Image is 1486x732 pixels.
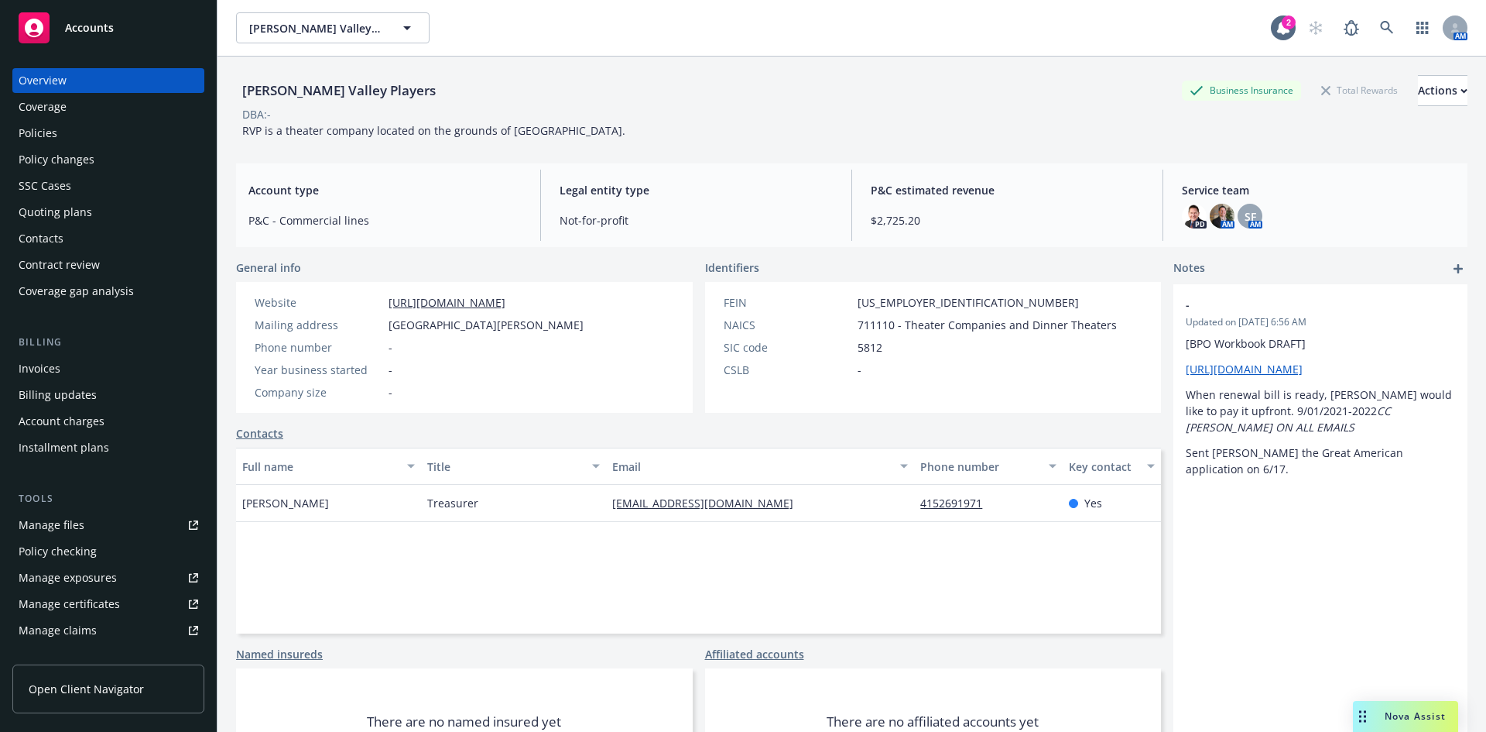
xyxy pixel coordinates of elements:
[236,81,442,101] div: [PERSON_NAME] Valley Players
[1186,297,1415,313] span: -
[1186,315,1455,329] span: Updated on [DATE] 6:56 AM
[12,565,204,590] a: Manage exposures
[858,339,882,356] span: 5812
[12,279,204,304] a: Coverage gap analysis
[12,644,204,669] a: Manage BORs
[389,362,392,378] span: -
[12,121,204,146] a: Policies
[12,383,204,407] a: Billing updates
[1173,284,1467,490] div: -Updated on [DATE] 6:56 AM[BPO Workbook DRAFT][URL][DOMAIN_NAME]When renewal bill is ready, [PERS...
[1300,12,1331,43] a: Start snowing
[421,448,606,485] button: Title
[920,496,995,510] a: 4152691971
[1210,204,1234,229] img: photo
[248,212,522,229] span: P&C - Commercial lines
[19,539,97,564] div: Policy checking
[236,448,421,485] button: Full name
[705,259,759,276] span: Identifiers
[1182,204,1207,229] img: photo
[12,226,204,251] a: Contacts
[12,147,204,172] a: Policy changes
[236,646,323,662] a: Named insureds
[19,121,57,146] div: Policies
[255,339,382,356] div: Phone number
[19,565,117,590] div: Manage exposures
[12,95,204,119] a: Coverage
[19,68,67,93] div: Overview
[1418,76,1467,105] div: Actions
[19,435,109,460] div: Installment plans
[871,182,1144,198] span: P&C estimated revenue
[12,435,204,460] a: Installment plans
[242,123,625,138] span: RVP is a theater company located on the grounds of [GEOGRAPHIC_DATA].
[12,6,204,50] a: Accounts
[255,384,382,400] div: Company size
[19,95,67,119] div: Coverage
[1353,701,1458,732] button: Nova Assist
[827,713,1039,731] span: There are no affiliated accounts yet
[389,317,584,333] span: [GEOGRAPHIC_DATA][PERSON_NAME]
[1063,448,1161,485] button: Key contact
[248,182,522,198] span: Account type
[871,212,1144,229] span: $2,725.20
[1084,495,1102,511] span: Yes
[1186,335,1455,352] p: [BPO Workbook DRAFT]
[1186,387,1455,435] p: When renewal bill is ready, [PERSON_NAME] would like to pay it upfront. 9/01/2021-2022
[724,362,851,378] div: CSLB
[255,294,382,311] div: Website
[1449,259,1467,278] a: add
[12,174,204,198] a: SSC Cases
[1353,701,1372,732] div: Drag to move
[19,513,84,538] div: Manage files
[1418,75,1467,106] button: Actions
[65,22,114,34] span: Accounts
[19,226,63,251] div: Contacts
[858,294,1079,311] span: [US_EMPLOYER_IDENTIFICATION_NUMBER]
[19,174,71,198] div: SSC Cases
[19,592,120,617] div: Manage certificates
[12,335,204,350] div: Billing
[1336,12,1367,43] a: Report a Bug
[19,200,92,225] div: Quoting plans
[236,425,283,442] a: Contacts
[389,339,392,356] span: -
[29,681,144,697] span: Open Client Navigator
[19,644,91,669] div: Manage BORs
[1173,259,1205,278] span: Notes
[858,317,1117,333] span: 711110 - Theater Companies and Dinner Theaters
[1186,362,1303,376] a: [URL][DOMAIN_NAME]
[19,618,97,643] div: Manage claims
[255,362,382,378] div: Year business started
[12,253,204,277] a: Contract review
[1245,208,1256,225] span: SF
[236,259,301,276] span: General info
[606,448,914,485] button: Email
[19,356,60,381] div: Invoices
[12,592,204,617] a: Manage certificates
[19,409,104,434] div: Account charges
[12,409,204,434] a: Account charges
[242,459,398,475] div: Full name
[427,459,583,475] div: Title
[12,618,204,643] a: Manage claims
[367,713,561,731] span: There are no named insured yet
[255,317,382,333] div: Mailing address
[1385,710,1446,723] span: Nova Assist
[12,200,204,225] a: Quoting plans
[19,279,134,304] div: Coverage gap analysis
[914,448,1062,485] button: Phone number
[1186,445,1455,477] p: Sent [PERSON_NAME] the Great American application on 6/17.
[389,295,505,310] a: [URL][DOMAIN_NAME]
[19,253,100,277] div: Contract review
[12,491,204,507] div: Tools
[12,68,204,93] a: Overview
[560,212,833,229] span: Not-for-profit
[858,362,861,378] span: -
[12,356,204,381] a: Invoices
[724,339,851,356] div: SIC code
[249,20,383,36] span: [PERSON_NAME] Valley Players
[242,495,329,511] span: [PERSON_NAME]
[1182,182,1455,198] span: Service team
[1371,12,1402,43] a: Search
[19,147,94,172] div: Policy changes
